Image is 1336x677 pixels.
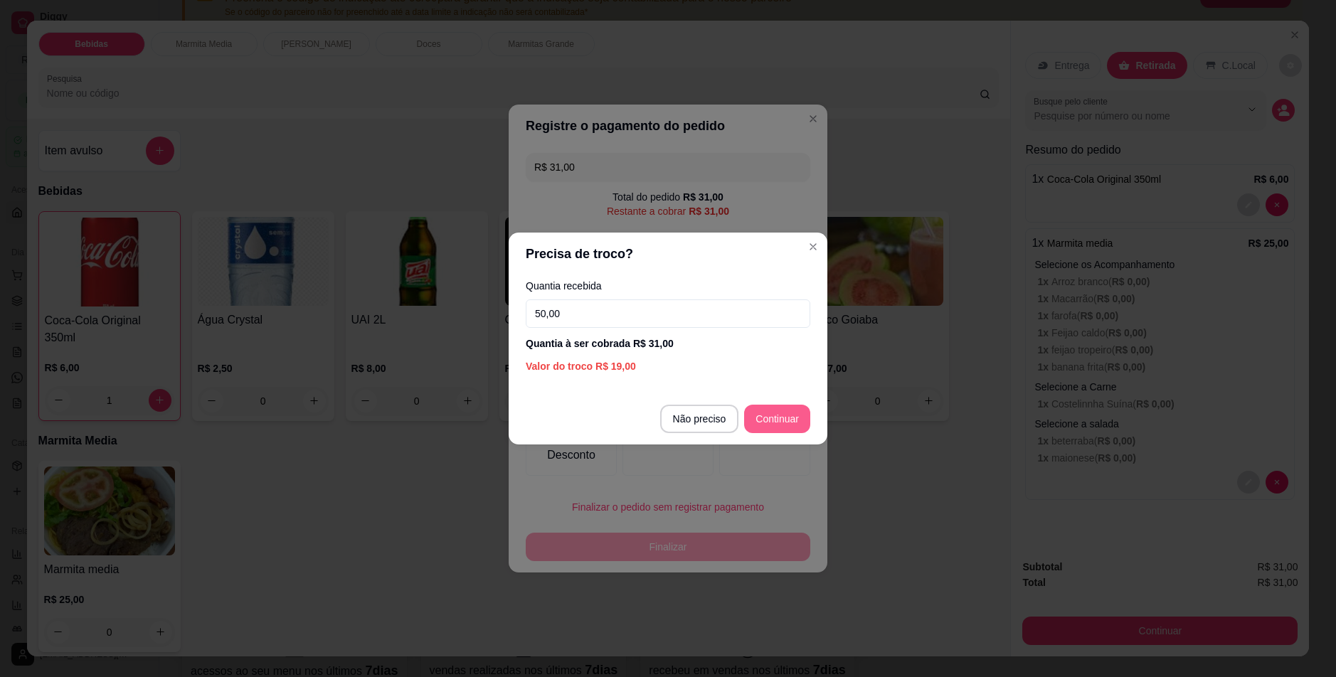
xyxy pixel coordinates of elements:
[526,281,810,291] label: Quantia recebida
[802,235,825,258] button: Close
[660,405,739,433] button: Não preciso
[526,359,810,373] div: Valor do troco R$ 19,00
[526,336,810,351] div: Quantia à ser cobrada R$ 31,00
[509,233,827,275] header: Precisa de troco?
[744,405,810,433] button: Continuar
